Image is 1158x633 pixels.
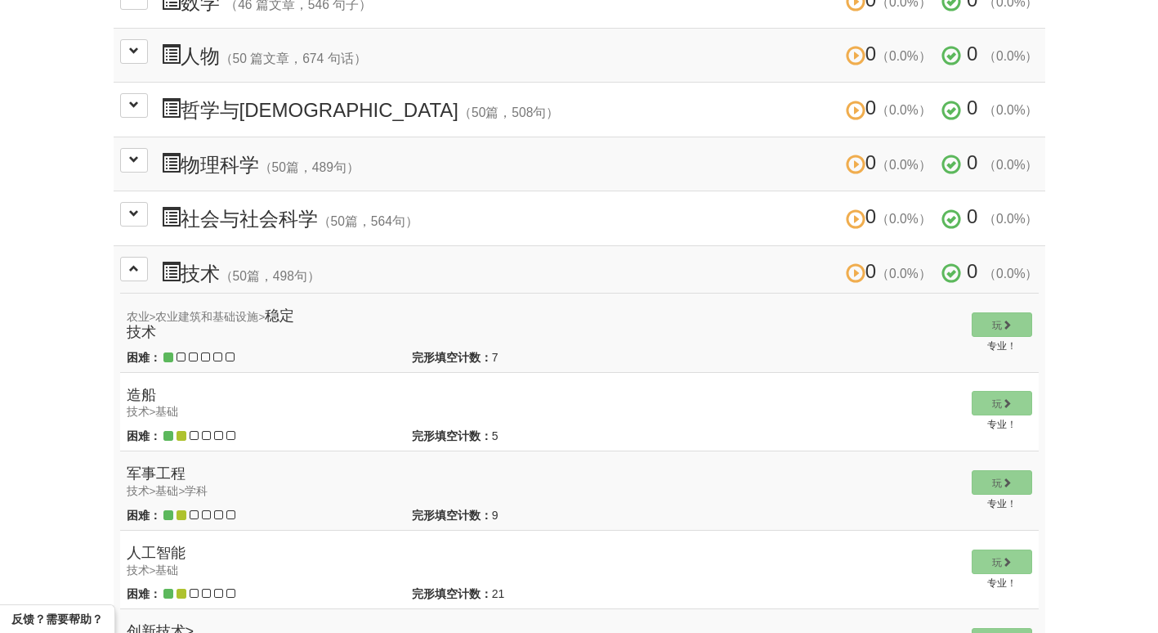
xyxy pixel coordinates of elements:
font: 0 [865,205,932,227]
span: 0 [967,43,977,65]
strong: 困难： [127,509,161,522]
small: 专业！ [987,339,1017,351]
font: 哲学与[DEMOGRAPHIC_DATA] [181,99,560,121]
font: 造船 [127,387,179,420]
small: 技术>基础 [127,564,179,577]
span: 0 [967,151,977,173]
small: （0.0%） [983,212,1039,226]
span: 0 [967,97,977,119]
strong: 困难： [127,351,161,364]
small: （50 篇文章，674 句话） [220,52,367,65]
small: （0.0%） [876,158,932,172]
font: 稳定 技术 [127,308,295,340]
small: （50篇，564句） [318,214,418,228]
strong: 完形填空计数： [412,587,492,600]
strong: 完形填空计数： [412,509,492,522]
font: 物理科学 [181,154,360,176]
font: 5 [412,429,499,442]
small: （0.0%） [983,158,1039,172]
font: 人工智能 [127,545,186,577]
small: 农业>农业建筑和基础设施> [127,311,266,323]
font: 0 [865,43,932,65]
small: 专业！ [987,418,1017,429]
font: 7 [412,351,499,364]
small: （0.0%） [876,49,932,63]
small: （50篇，489句） [259,160,360,174]
small: （0.0%） [876,103,932,117]
span: 0 [967,205,977,227]
font: 人物 [181,45,367,67]
font: 技术 [181,263,320,285]
small: （0.0%） [876,212,932,226]
small: 技术>基础>学科 [127,485,208,497]
strong: 完形填空计数： [412,351,492,364]
small: （50篇，508句） [458,105,559,119]
small: 技术>基础 [127,406,179,418]
font: 9 [412,509,499,522]
span: 0 [967,260,977,282]
strong: 困难： [127,587,161,600]
font: 军事工程 [127,465,208,498]
small: （0.0%） [983,267,1039,281]
small: （0.0%） [983,49,1039,63]
font: 0 [865,260,932,282]
span: 打开反馈小组件 [11,611,103,627]
font: 21 [412,587,505,600]
font: 0 [865,151,932,173]
strong: 完形填空计数： [412,429,492,442]
font: 社会与社会科学 [181,208,418,230]
font: 0 [865,97,932,119]
strong: 困难： [127,429,161,442]
small: 专业！ [987,497,1017,509]
small: （50篇，498句） [220,269,320,283]
small: （0.0%） [983,103,1039,117]
small: 专业！ [987,577,1017,588]
small: （0.0%） [876,267,932,281]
